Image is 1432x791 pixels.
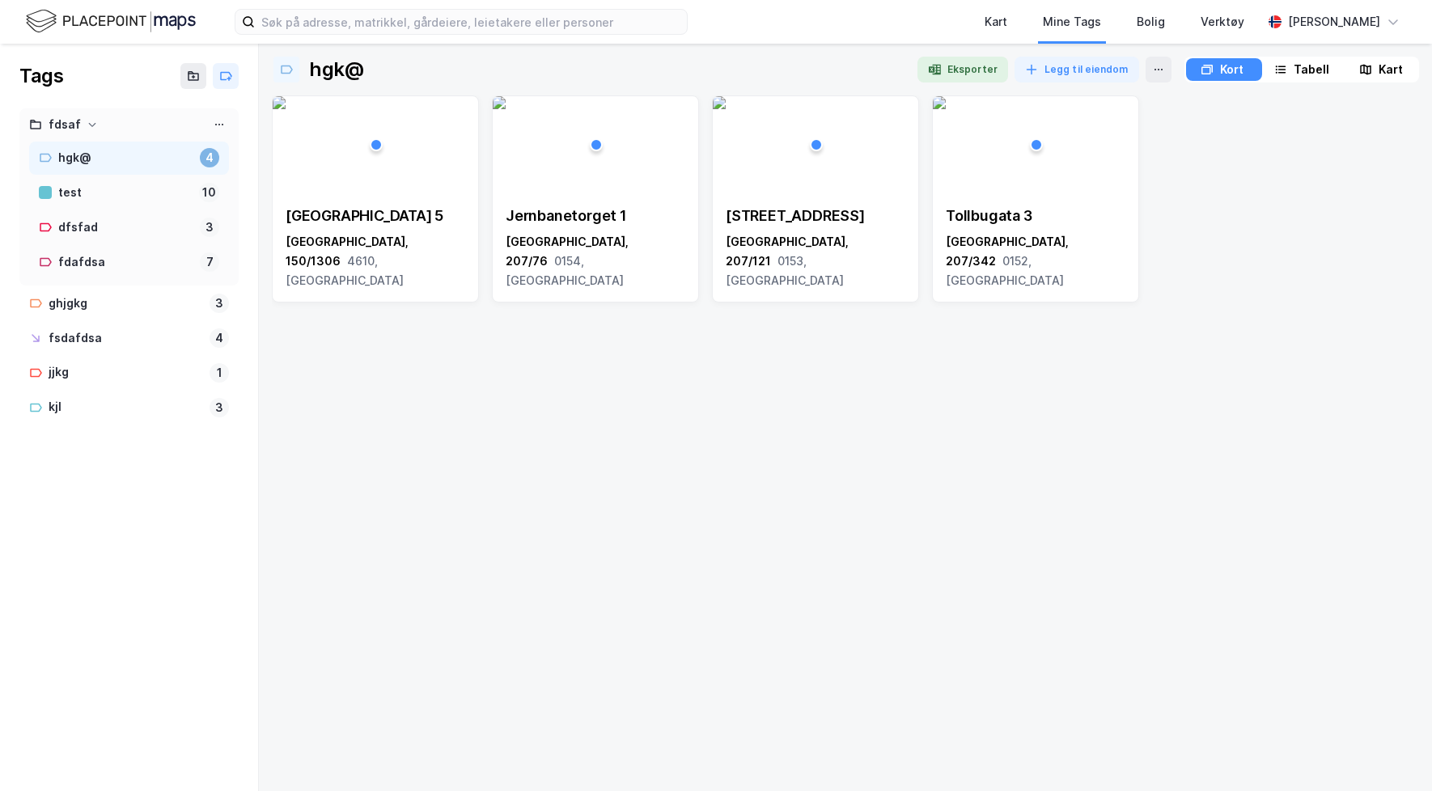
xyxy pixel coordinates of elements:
div: [GEOGRAPHIC_DATA], 207/121 [726,232,905,290]
div: Tabell [1294,60,1329,79]
iframe: Chat Widget [1351,713,1432,791]
div: [GEOGRAPHIC_DATA] 5 [286,206,465,226]
a: test10 [29,176,229,209]
div: Jernbanetorget 1 [506,206,685,226]
a: hgk@4 [29,142,229,175]
img: 256x120 [493,96,506,109]
div: [PERSON_NAME] [1288,12,1380,32]
div: Kort [1220,60,1243,79]
a: jjkg1 [19,356,239,389]
div: [GEOGRAPHIC_DATA], 207/342 [946,232,1125,290]
span: 4610, [GEOGRAPHIC_DATA] [286,254,404,287]
div: Tollbugata 3 [946,206,1125,226]
a: ghjgkg3 [19,287,239,320]
div: jjkg [49,362,203,383]
div: 3 [210,398,229,417]
div: [GEOGRAPHIC_DATA], 150/1306 [286,232,465,290]
div: ghjgkg [49,294,203,314]
button: Legg til eiendom [1015,57,1139,82]
img: 256x120 [933,96,946,109]
div: test [58,183,193,203]
button: Eksporter [917,57,1008,82]
div: Bolig [1137,12,1165,32]
a: fdafdsa7 [29,246,229,279]
a: dfsfad3 [29,211,229,244]
div: 3 [210,294,229,313]
div: [STREET_ADDRESS] [726,206,905,226]
div: 1 [210,363,229,383]
div: 7 [200,252,219,272]
div: Verktøy [1201,12,1244,32]
input: Søk på adresse, matrikkel, gårdeiere, leietakere eller personer [255,10,687,34]
span: 0154, [GEOGRAPHIC_DATA] [506,254,624,287]
div: Mine Tags [1043,12,1101,32]
div: 10 [199,183,219,202]
div: Kart [1379,60,1403,79]
div: [GEOGRAPHIC_DATA], 207/76 [506,232,685,290]
span: 0153, [GEOGRAPHIC_DATA] [726,254,844,287]
span: 0152, [GEOGRAPHIC_DATA] [946,254,1064,287]
a: fsdafdsa4 [19,322,239,355]
div: kjl [49,397,203,417]
div: fsdafdsa [49,328,203,349]
div: Tags [19,63,63,89]
div: 4 [210,328,229,348]
div: 4 [200,148,219,167]
div: hgk@ [309,57,363,82]
div: dfsfad [58,218,193,238]
div: hgk@ [58,148,193,168]
div: fdsaf [49,115,81,135]
div: 3 [200,218,219,237]
div: Kart [985,12,1007,32]
a: kjl3 [19,391,239,424]
img: 256x120 [273,96,286,109]
div: Kontrollprogram for chat [1351,713,1432,791]
div: fdafdsa [58,252,193,273]
img: 256x120 [713,96,726,109]
img: logo.f888ab2527a4732fd821a326f86c7f29.svg [26,7,196,36]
